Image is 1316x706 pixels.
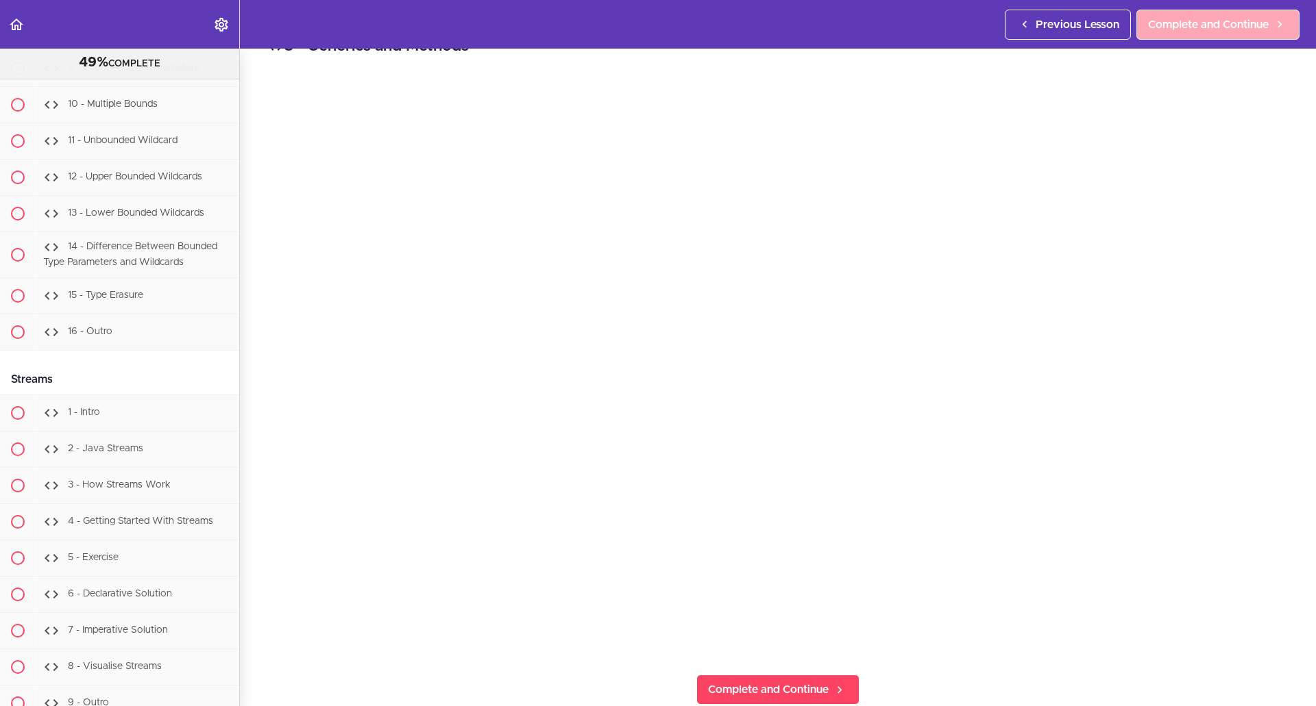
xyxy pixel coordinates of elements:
span: 6 - Declarative Solution [68,589,172,598]
span: 13 - Lower Bounded Wildcards [68,209,204,218]
span: Complete and Continue [1148,16,1269,33]
span: 8 - Visualise Streams [68,661,162,671]
span: 10 - Multiple Bounds [68,100,158,110]
div: COMPLETE [17,54,222,72]
span: 5 - Exercise [68,553,119,562]
span: 16 - Outro [68,327,112,336]
span: 3 - How Streams Work [68,480,171,490]
span: 14 - Difference Between Bounded Type Parameters and Wildcards [43,242,217,268]
span: 1 - Intro [68,407,100,417]
span: Previous Lesson [1036,16,1119,33]
a: Previous Lesson [1005,10,1131,40]
span: 2 - Java Streams [68,444,143,453]
span: 11 - Unbounded Wildcard [68,136,178,146]
svg: Back to course curriculum [8,16,25,33]
span: Complete and Continue [708,681,829,698]
span: 49% [79,55,108,69]
a: Complete and Continue [696,675,860,705]
a: Complete and Continue [1136,10,1300,40]
span: 12 - Upper Bounded Wildcards [68,173,202,182]
span: 7 - Imperative Solution [68,625,168,635]
span: 15 - Type Erasure [68,290,143,300]
span: 4 - Getting Started With Streams [68,516,213,526]
svg: Settings Menu [213,16,230,33]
